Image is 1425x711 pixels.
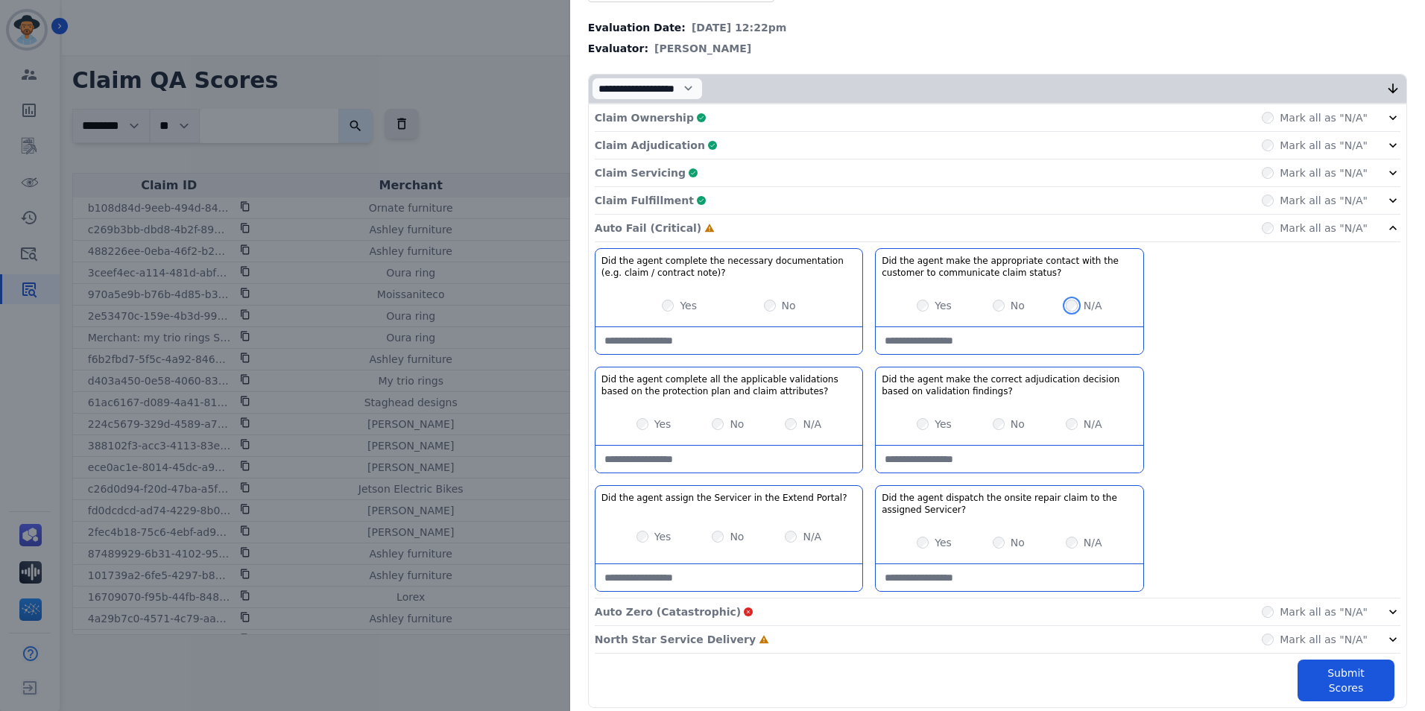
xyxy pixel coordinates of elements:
label: Mark all as "N/A" [1280,632,1368,647]
label: Mark all as "N/A" [1280,221,1368,236]
h3: Did the agent make the appropriate contact with the customer to communicate claim status? [882,255,1137,279]
h3: Did the agent complete all the applicable validations based on the protection plan and claim attr... [601,373,856,397]
div: Evaluation Date: [588,20,1407,35]
label: Yes [935,535,952,550]
p: Claim Servicing [595,165,686,180]
label: No [1011,535,1025,550]
label: Yes [935,298,952,313]
label: No [1011,298,1025,313]
label: N/A [803,417,821,432]
p: Claim Adjudication [595,138,705,153]
button: Submit Scores [1298,660,1394,701]
label: No [1011,417,1025,432]
label: No [730,529,744,544]
p: Auto Zero (Catastrophic) [595,604,741,619]
div: Evaluator: [588,41,1407,56]
h3: Did the agent make the correct adjudication decision based on validation findings? [882,373,1137,397]
p: Auto Fail (Critical) [595,221,701,236]
label: N/A [1084,298,1102,313]
span: [PERSON_NAME] [654,41,751,56]
label: Mark all as "N/A" [1280,193,1368,208]
label: N/A [1084,535,1102,550]
label: Mark all as "N/A" [1280,165,1368,180]
label: Mark all as "N/A" [1280,138,1368,153]
label: Yes [654,417,672,432]
label: No [782,298,796,313]
label: Yes [654,529,672,544]
label: N/A [803,529,821,544]
p: North Star Service Delivery [595,632,756,647]
label: No [730,417,744,432]
label: N/A [1084,417,1102,432]
label: Yes [935,417,952,432]
p: Claim Ownership [595,110,694,125]
h3: Did the agent complete the necessary documentation (e.g. claim / contract note)? [601,255,856,279]
label: Yes [680,298,697,313]
span: [DATE] 12:22pm [692,20,786,35]
h3: Did the agent dispatch the onsite repair claim to the assigned Servicer? [882,492,1137,516]
label: Mark all as "N/A" [1280,604,1368,619]
p: Claim Fulfillment [595,193,694,208]
h3: Did the agent assign the Servicer in the Extend Portal? [601,492,847,504]
label: Mark all as "N/A" [1280,110,1368,125]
